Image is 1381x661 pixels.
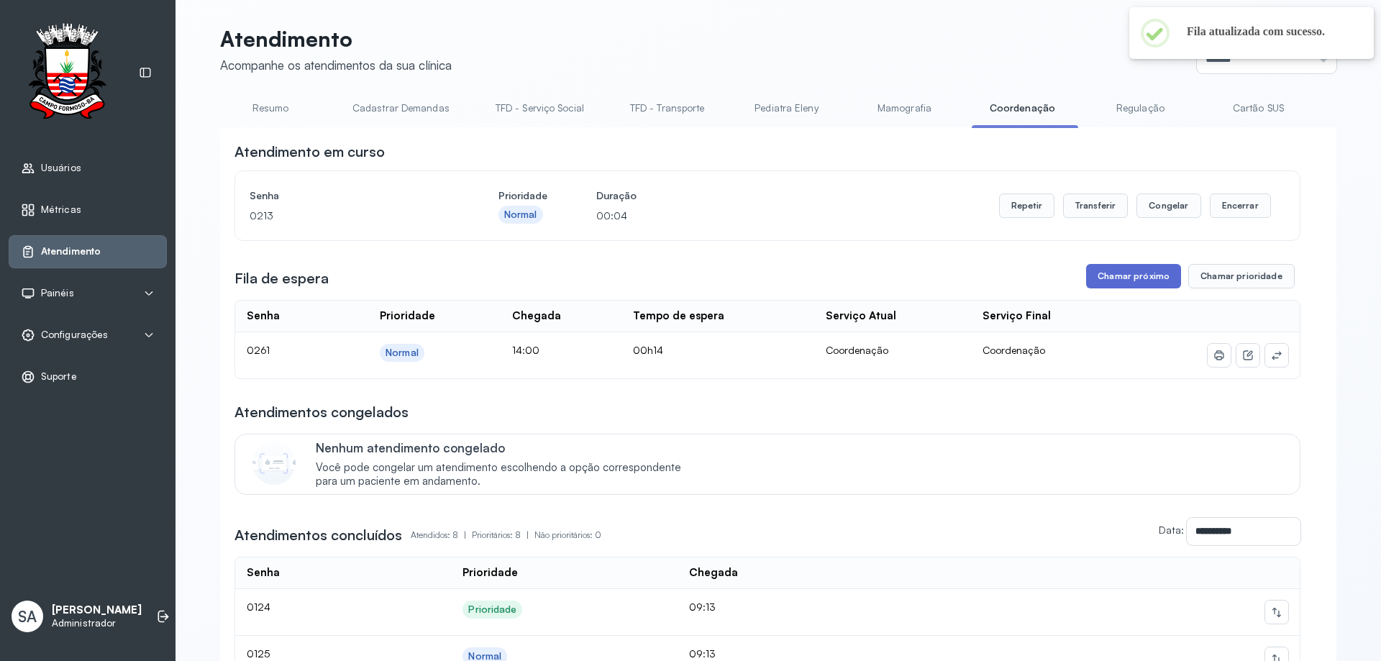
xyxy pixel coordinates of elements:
[41,370,77,383] span: Suporte
[52,617,142,629] p: Administrador
[247,601,270,613] span: 0124
[983,344,1045,356] span: Coordenação
[247,647,270,660] span: 0125
[380,309,435,323] div: Prioridade
[826,309,896,323] div: Serviço Atual
[512,344,539,356] span: 14:00
[1188,264,1295,288] button: Chamar prioridade
[633,309,724,323] div: Tempo de espera
[689,601,716,613] span: 09:13
[21,161,155,175] a: Usuários
[1063,193,1129,218] button: Transferir
[854,96,954,120] a: Mamografia
[534,525,601,545] p: Não prioritários: 0
[41,287,74,299] span: Painéis
[1136,193,1200,218] button: Congelar
[481,96,598,120] a: TFD - Serviço Social
[1086,264,1181,288] button: Chamar próximo
[220,58,452,73] div: Acompanhe os atendimentos da sua clínica
[468,603,516,616] div: Prioridade
[504,209,537,221] div: Normal
[999,193,1054,218] button: Repetir
[41,329,108,341] span: Configurações
[21,203,155,217] a: Métricas
[41,245,101,257] span: Atendimento
[316,440,696,455] p: Nenhum atendimento congelado
[41,204,81,216] span: Métricas
[234,525,402,545] h3: Atendimentos concluídos
[983,309,1051,323] div: Serviço Final
[596,186,637,206] h4: Duração
[234,268,329,288] h3: Fila de espera
[411,525,472,545] p: Atendidos: 8
[234,402,409,422] h3: Atendimentos congelados
[462,566,518,580] div: Prioridade
[972,96,1072,120] a: Coordenação
[41,162,81,174] span: Usuários
[220,26,452,52] p: Atendimento
[252,442,296,485] img: Imagem de CalloutCard
[250,206,450,226] p: 0213
[247,566,280,580] div: Senha
[498,186,547,206] h4: Prioridade
[338,96,464,120] a: Cadastrar Demandas
[736,96,837,120] a: Pediatra Eleny
[1159,524,1184,536] label: Data:
[247,344,270,356] span: 0261
[633,344,663,356] span: 00h14
[689,647,716,660] span: 09:13
[689,566,738,580] div: Chegada
[464,529,466,540] span: |
[1210,193,1271,218] button: Encerrar
[472,525,534,545] p: Prioritários: 8
[616,96,719,120] a: TFD - Transporte
[316,461,696,488] span: Você pode congelar um atendimento escolhendo a opção correspondente para um paciente em andamento.
[220,96,321,120] a: Resumo
[247,309,280,323] div: Senha
[250,186,450,206] h4: Senha
[52,603,142,617] p: [PERSON_NAME]
[512,309,561,323] div: Chegada
[386,347,419,359] div: Normal
[21,245,155,259] a: Atendimento
[1187,24,1351,39] h2: Fila atualizada com sucesso.
[826,344,960,357] div: Coordenação
[527,529,529,540] span: |
[234,142,385,162] h3: Atendimento em curso
[596,206,637,226] p: 00:04
[1090,96,1190,120] a: Regulação
[15,23,119,123] img: Logotipo do estabelecimento
[1208,96,1308,120] a: Cartão SUS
